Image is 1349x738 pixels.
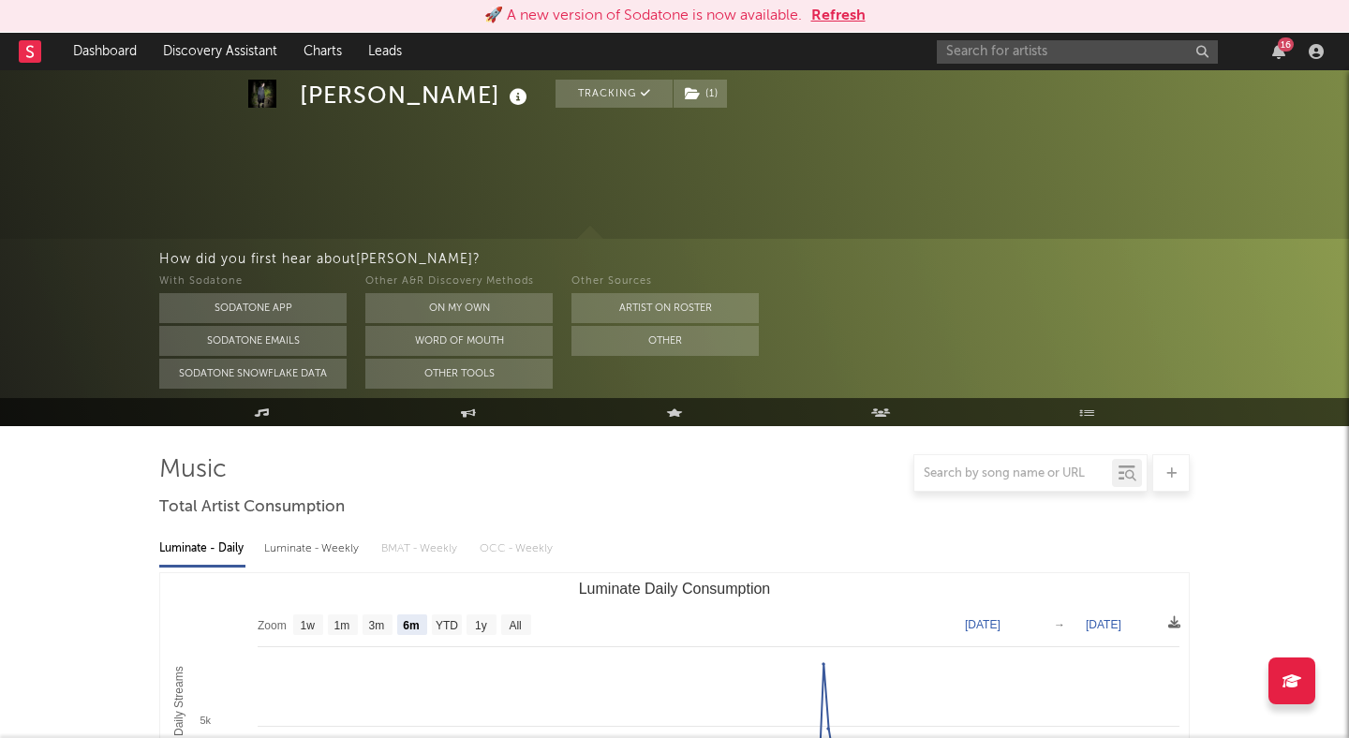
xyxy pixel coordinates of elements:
[258,619,287,632] text: Zoom
[60,33,150,70] a: Dashboard
[369,619,385,632] text: 3m
[579,581,771,597] text: Luminate Daily Consumption
[159,293,347,323] button: Sodatone App
[159,533,245,565] div: Luminate - Daily
[403,619,419,632] text: 6m
[290,33,355,70] a: Charts
[674,80,727,108] button: (1)
[475,619,487,632] text: 1y
[571,271,759,293] div: Other Sources
[914,466,1112,481] input: Search by song name or URL
[365,326,553,356] button: Word Of Mouth
[1272,44,1285,59] button: 16
[159,326,347,356] button: Sodatone Emails
[365,293,553,323] button: On My Own
[365,359,553,389] button: Other Tools
[159,359,347,389] button: Sodatone Snowflake Data
[264,533,363,565] div: Luminate - Weekly
[150,33,290,70] a: Discovery Assistant
[571,326,759,356] button: Other
[300,80,532,111] div: [PERSON_NAME]
[301,619,316,632] text: 1w
[334,619,350,632] text: 1m
[436,619,458,632] text: YTD
[965,618,1001,631] text: [DATE]
[355,33,415,70] a: Leads
[556,80,673,108] button: Tracking
[365,271,553,293] div: Other A&R Discovery Methods
[811,5,866,27] button: Refresh
[159,271,347,293] div: With Sodatone
[1278,37,1294,52] div: 16
[484,5,802,27] div: 🚀 A new version of Sodatone is now available.
[159,248,1349,271] div: How did you first hear about [PERSON_NAME] ?
[1054,618,1065,631] text: →
[159,496,345,519] span: Total Artist Consumption
[571,293,759,323] button: Artist on Roster
[200,715,211,726] text: 5k
[937,40,1218,64] input: Search for artists
[1086,618,1121,631] text: [DATE]
[509,619,521,632] text: All
[673,80,728,108] span: ( 1 )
